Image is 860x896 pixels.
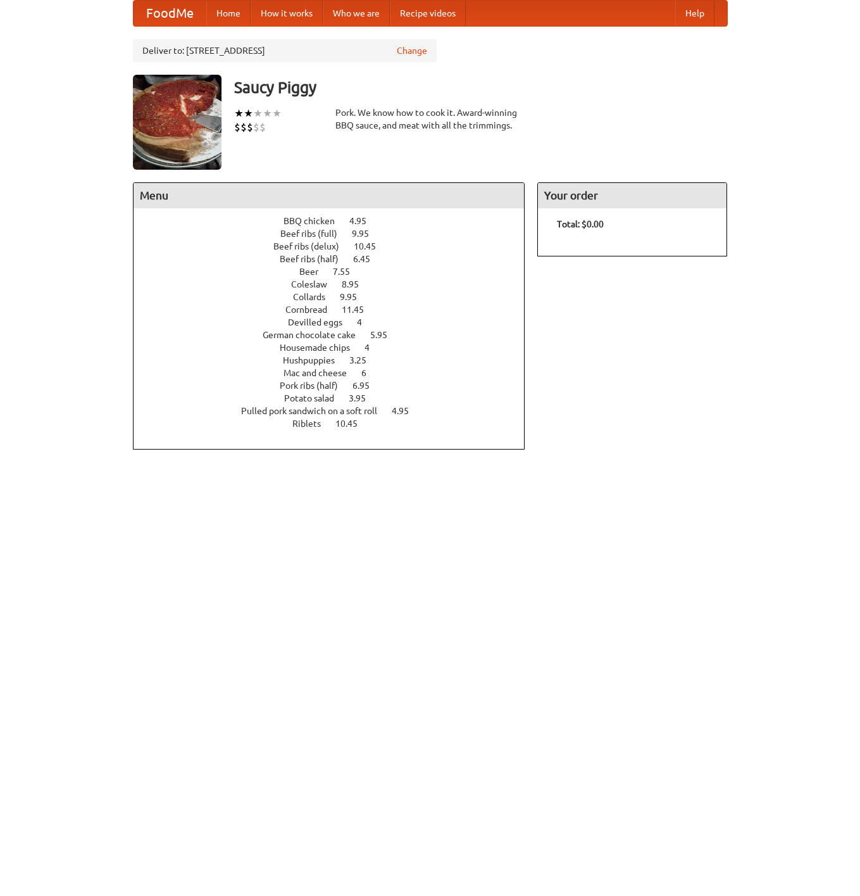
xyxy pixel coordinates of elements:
[349,216,379,226] span: 4.95
[284,393,389,403] a: Potato salad 3.95
[293,292,338,302] span: Collards
[349,393,378,403] span: 3.95
[240,120,247,134] li: $
[280,229,350,239] span: Beef ribs (full)
[284,393,347,403] span: Potato salad
[263,106,272,120] li: ★
[392,406,421,416] span: 4.95
[280,381,393,391] a: Pork ribs (half) 6.95
[259,120,266,134] li: $
[299,267,373,277] a: Beer 7.55
[133,75,221,170] img: angular.jpg
[299,267,331,277] span: Beer
[285,305,340,315] span: Cornbread
[241,406,390,416] span: Pulled pork sandwich on a soft roll
[244,106,253,120] li: ★
[280,254,394,264] a: Beef ribs (half) 6.45
[291,279,340,289] span: Coleslaw
[390,1,466,26] a: Recipe videos
[335,419,370,429] span: 10.45
[272,106,282,120] li: ★
[342,305,377,315] span: 11.45
[280,343,363,353] span: Housemade chips
[206,1,251,26] a: Home
[291,279,382,289] a: Coleslaw 8.95
[280,254,351,264] span: Beef ribs (half)
[134,1,206,26] a: FoodMe
[335,106,525,132] div: Pork. We know how to cook it. Award-winning BBQ sauce, and meat with all the trimmings.
[353,254,383,264] span: 6.45
[234,75,728,100] h3: Saucy Piggy
[234,106,244,120] li: ★
[253,120,259,134] li: $
[340,292,370,302] span: 9.95
[288,317,355,327] span: Devilled eggs
[288,317,385,327] a: Devilled eggs 4
[284,368,390,378] a: Mac and cheese 6
[251,1,323,26] a: How it works
[352,381,382,391] span: 6.95
[285,305,387,315] a: Cornbread 11.45
[253,106,263,120] li: ★
[333,267,363,277] span: 7.55
[323,1,390,26] a: Who we are
[283,355,390,365] a: Hushpuppies 3.25
[241,406,432,416] a: Pulled pork sandwich on a soft roll 4.95
[280,343,393,353] a: Housemade chips 4
[273,241,399,251] a: Beef ribs (delux) 10.45
[284,216,390,226] a: BBQ chicken 4.95
[280,381,351,391] span: Pork ribs (half)
[361,368,379,378] span: 6
[357,317,375,327] span: 4
[284,368,359,378] span: Mac and cheese
[284,216,347,226] span: BBQ chicken
[263,330,368,340] span: German chocolate cake
[133,39,437,62] div: Deliver to: [STREET_ADDRESS]
[292,419,381,429] a: Riblets 10.45
[538,183,726,208] h4: Your order
[247,120,253,134] li: $
[342,279,371,289] span: 8.95
[675,1,714,26] a: Help
[234,120,240,134] li: $
[280,229,392,239] a: Beef ribs (full) 9.95
[134,183,525,208] h4: Menu
[292,419,333,429] span: Riblets
[354,241,389,251] span: 10.45
[263,330,411,340] a: German chocolate cake 5.95
[349,355,379,365] span: 3.25
[365,343,382,353] span: 4
[273,241,352,251] span: Beef ribs (delux)
[283,355,347,365] span: Hushpuppies
[557,219,604,229] b: Total: $0.00
[397,44,427,57] a: Change
[352,229,382,239] span: 9.95
[293,292,380,302] a: Collards 9.95
[370,330,400,340] span: 5.95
